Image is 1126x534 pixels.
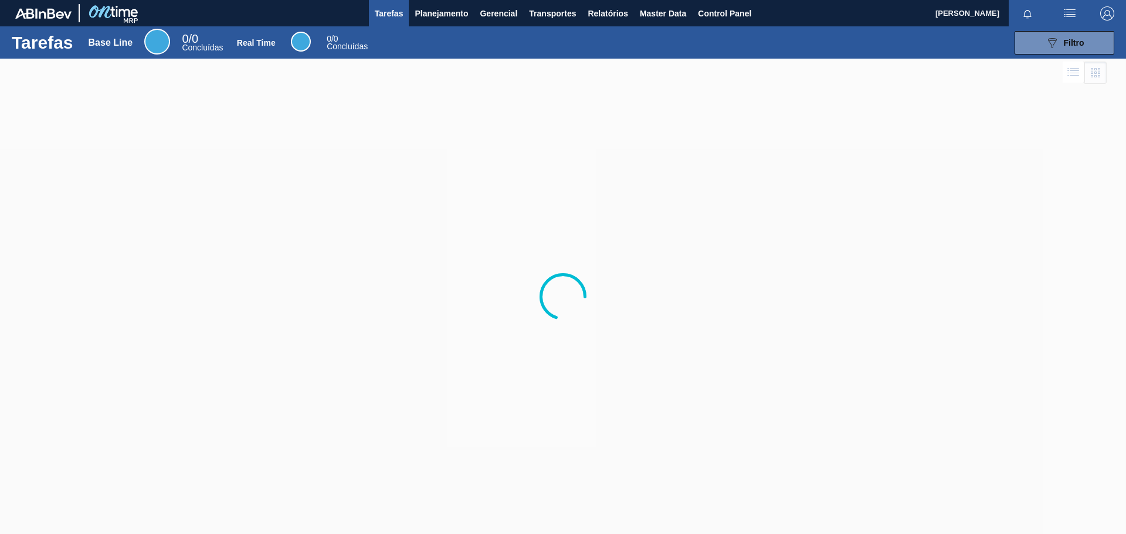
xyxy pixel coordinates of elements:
[182,32,188,45] span: 0
[15,8,72,19] img: TNhmsLtSVTkK8tSr43FrP2fwEKptu5GPRR3wAAAABJRU5ErkJggg==
[1009,5,1046,22] button: Notificações
[640,6,686,21] span: Master Data
[1063,6,1077,21] img: userActions
[588,6,628,21] span: Relatórios
[1015,31,1114,55] button: Filtro
[182,43,223,52] span: Concluídas
[1064,38,1084,47] span: Filtro
[480,6,517,21] span: Gerencial
[89,38,133,48] div: Base Line
[12,36,73,49] h1: Tarefas
[182,32,198,45] span: / 0
[144,29,170,55] div: Base Line
[529,6,576,21] span: Transportes
[237,38,276,47] div: Real Time
[291,32,311,52] div: Real Time
[182,34,223,52] div: Base Line
[375,6,403,21] span: Tarefas
[1100,6,1114,21] img: Logout
[415,6,468,21] span: Planejamento
[698,6,751,21] span: Control Panel
[327,42,368,51] span: Concluídas
[327,34,331,43] span: 0
[327,35,368,50] div: Real Time
[327,34,338,43] span: / 0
